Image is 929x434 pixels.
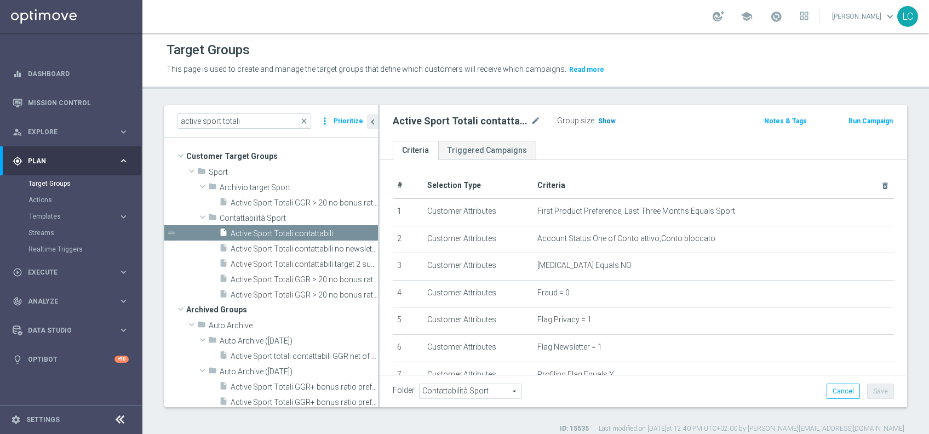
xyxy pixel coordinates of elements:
[208,366,217,379] i: folder
[118,325,129,335] i: keyboard_arrow_right
[28,208,141,225] div: Templates
[831,8,897,25] a: [PERSON_NAME]keyboard_arrow_down
[208,182,217,195] i: folder
[423,253,533,281] td: Customer Attributes
[167,65,566,73] span: This page is used to create and manage the target groups that define which customers will receive...
[438,141,536,160] a: Triggered Campaigns
[28,225,141,241] div: Streams
[423,362,533,389] td: Customer Attributes
[220,183,378,192] span: Archivio target Sport
[881,181,890,190] i: delete_forever
[763,115,808,127] button: Notes & Tags
[13,325,118,335] div: Data Studio
[28,269,118,276] span: Execute
[13,69,22,79] i: equalizer
[26,416,60,423] a: Settings
[867,384,894,399] button: Save
[423,334,533,362] td: Customer Attributes
[186,302,378,317] span: Archived Groups
[13,156,118,166] div: Plan
[28,179,114,188] a: Target Groups
[219,197,228,210] i: insert_drive_file
[219,381,228,394] i: insert_drive_file
[197,167,206,179] i: folder
[186,149,378,164] span: Customer Target Groups
[231,290,378,300] span: Active Sport Totali GGR &gt; 20 no bonus ratio preferenza legatura 4-7_7&#x2B; M11
[393,307,423,335] td: 5
[557,116,594,125] label: Group size
[393,280,423,307] td: 4
[231,352,378,361] span: Active Sport totali contattabili GGR net of bonus Sport M10 &gt;15
[423,226,533,253] td: Customer Attributes
[208,335,217,348] i: folder
[884,10,896,22] span: keyboard_arrow_down
[537,370,614,379] span: Profiling Flag Equals Y
[12,157,129,165] button: gps_fixed Plan keyboard_arrow_right
[219,243,228,256] i: insert_drive_file
[598,117,616,125] span: Show
[114,356,129,363] div: +10
[208,213,217,225] i: folder
[13,355,22,364] i: lightbulb
[423,173,533,198] th: Selection Type
[332,114,365,129] button: Prioritize
[29,213,107,220] span: Templates
[231,382,378,392] span: Active Sport Totali GGR&#x2B; bonus ratio preferenza legatura 1 M12
[827,384,860,399] button: Cancel
[118,296,129,306] i: keyboard_arrow_right
[368,117,378,127] i: chevron_left
[594,116,596,125] label: :
[220,336,378,346] span: Auto Archive (2024-05-08)
[231,260,378,269] span: Active Sport Totali contattabili target 2 superbolla
[12,297,129,306] button: track_changes Analyze keyboard_arrow_right
[28,88,129,117] a: Mission Control
[219,228,228,241] i: insert_drive_file
[12,128,129,136] button: person_search Explore keyboard_arrow_right
[393,253,423,281] td: 3
[209,321,378,330] span: Auto Archive
[560,424,589,433] label: ID: 15535
[231,275,378,284] span: Active Sport Totali GGR &gt; 20 no bonus ratio preferenza legatura 2-3_0_null M11
[28,245,114,254] a: Realtime Triggers
[13,156,22,166] i: gps_fixed
[599,424,904,433] label: Last modified on [DATE] at 12:40 PM UTC+02:00 by [PERSON_NAME][EMAIL_ADDRESS][DOMAIN_NAME]
[537,181,565,190] span: Criteria
[209,168,378,177] span: Sport
[537,288,570,298] span: Fraud = 0
[897,6,918,27] div: LC
[13,88,129,117] div: Mission Control
[13,267,22,277] i: play_circle_outline
[118,212,129,222] i: keyboard_arrow_right
[423,198,533,226] td: Customer Attributes
[12,326,129,335] div: Data Studio keyboard_arrow_right
[393,173,423,198] th: #
[13,345,129,374] div: Optibot
[11,415,21,425] i: settings
[12,268,129,277] button: play_circle_outline Execute keyboard_arrow_right
[537,234,715,243] span: Account Status One of Conto attivo,Conto bloccato
[12,355,129,364] button: lightbulb Optibot +10
[28,192,141,208] div: Actions
[537,342,602,352] span: Flag Newsletter = 1
[231,244,378,254] span: Active Sport Totali contattabili no newsletter GGR&#x2B;
[28,241,141,258] div: Realtime Triggers
[28,158,118,164] span: Plan
[12,99,129,107] button: Mission Control
[319,113,330,129] i: more_vert
[28,129,118,135] span: Explore
[423,280,533,307] td: Customer Attributes
[393,141,438,160] a: Criteria
[118,267,129,277] i: keyboard_arrow_right
[393,226,423,253] td: 2
[12,70,129,78] button: equalizer Dashboard
[219,351,228,363] i: insert_drive_file
[568,64,605,76] button: Read more
[28,212,129,221] button: Templates keyboard_arrow_right
[393,115,529,128] h2: Active Sport Totali contattabili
